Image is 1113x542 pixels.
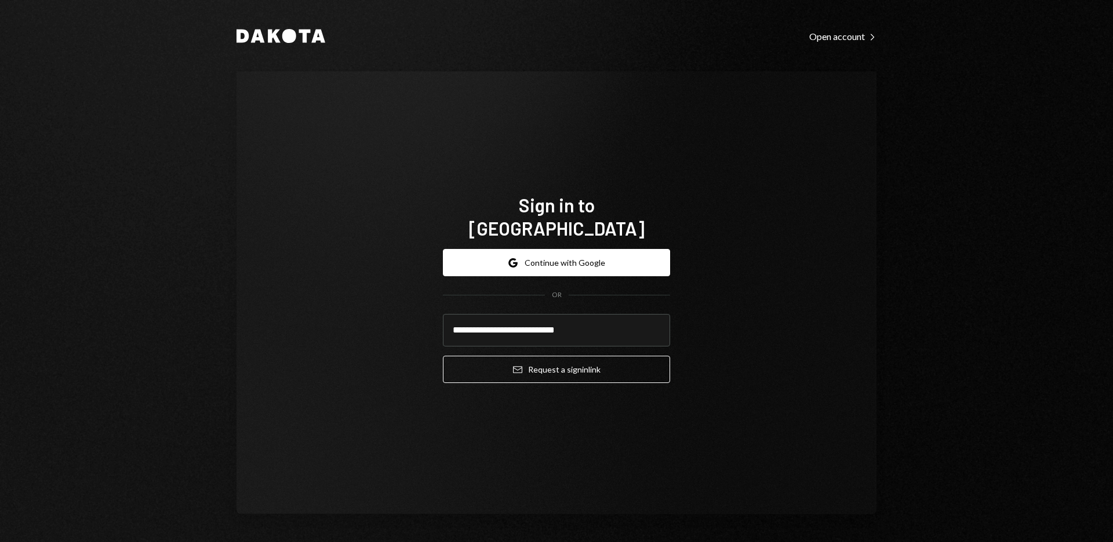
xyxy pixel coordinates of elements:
button: Request a signinlink [443,356,670,383]
div: Open account [809,31,876,42]
a: Open account [809,30,876,42]
button: Continue with Google [443,249,670,276]
h1: Sign in to [GEOGRAPHIC_DATA] [443,193,670,240]
div: OR [552,290,562,300]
